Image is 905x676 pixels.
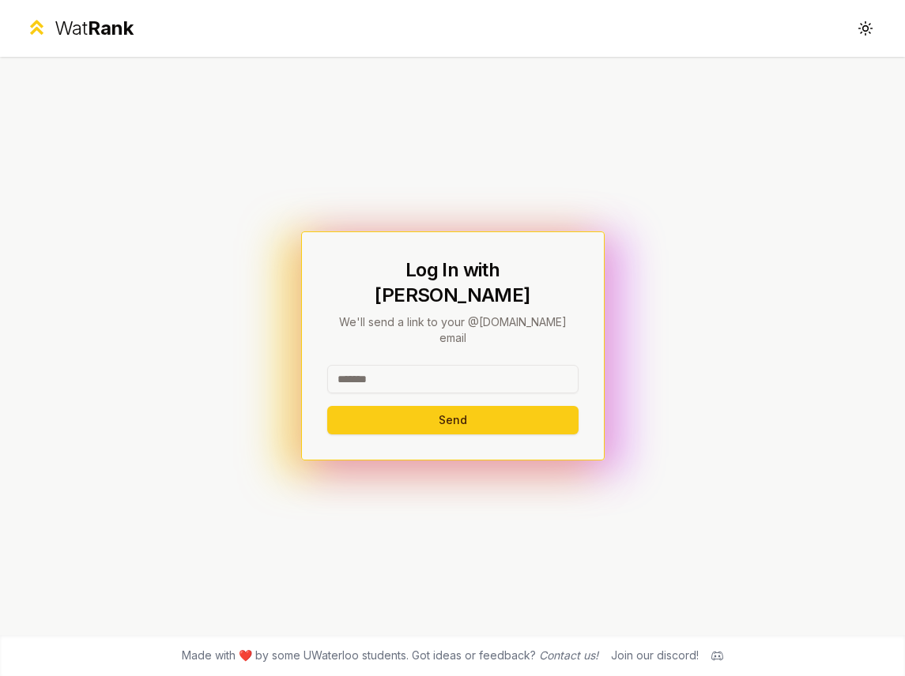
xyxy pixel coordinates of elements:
span: Rank [88,17,134,39]
div: Wat [55,16,134,41]
a: WatRank [25,16,134,41]
a: Contact us! [539,648,598,662]
button: Send [327,406,579,434]
div: Join our discord! [611,648,699,663]
span: Made with ❤️ by some UWaterloo students. Got ideas or feedback? [182,648,598,663]
p: We'll send a link to your @[DOMAIN_NAME] email [327,314,579,346]
h1: Log In with [PERSON_NAME] [327,257,579,308]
